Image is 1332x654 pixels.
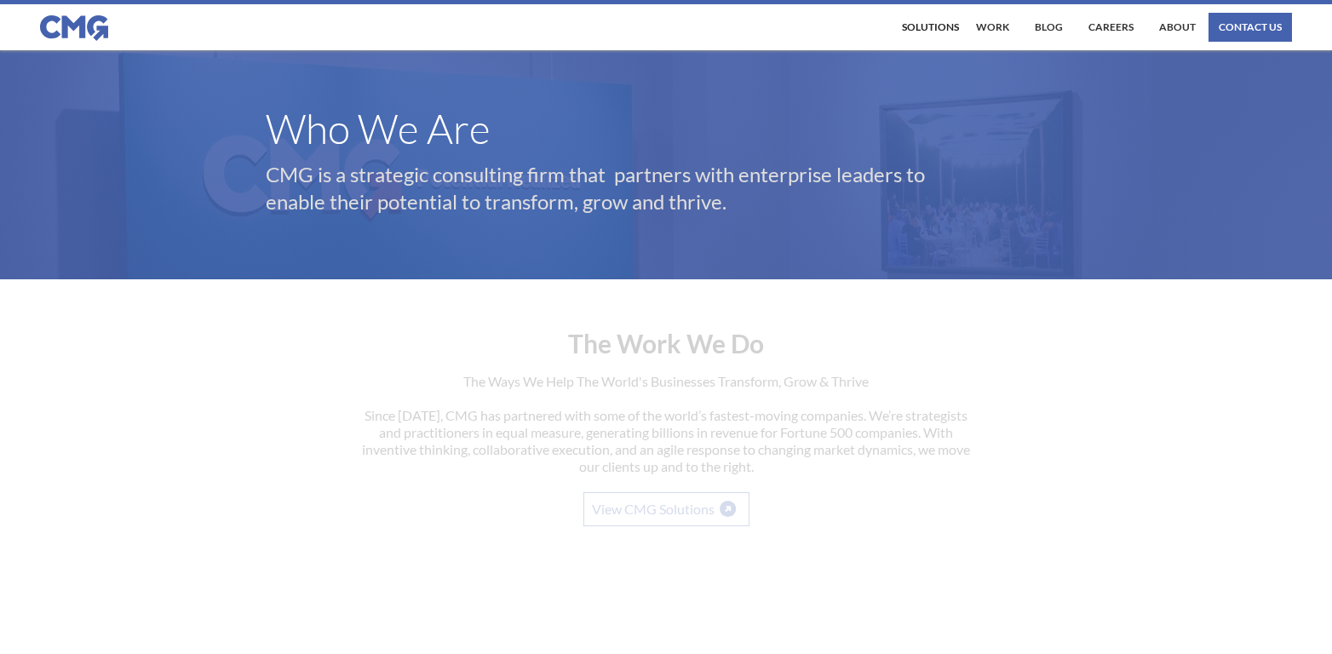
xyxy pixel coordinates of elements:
[1084,13,1138,42] a: Careers
[359,313,973,356] h2: The Work We Do
[1155,13,1200,42] a: About
[1219,22,1282,32] div: contact us
[359,373,973,492] p: The Ways We Help The World's Businesses Transform, Grow & Thrive Since [DATE], CMG has partnered ...
[583,492,749,526] a: View CMG Solutions
[902,22,959,32] div: Solutions
[40,15,108,41] img: CMG logo in blue.
[266,113,1066,144] h1: Who We Are
[1031,13,1067,42] a: Blog
[972,13,1013,42] a: work
[266,161,981,215] p: CMG is a strategic consulting firm that partners with enterprise leaders to enable their potentia...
